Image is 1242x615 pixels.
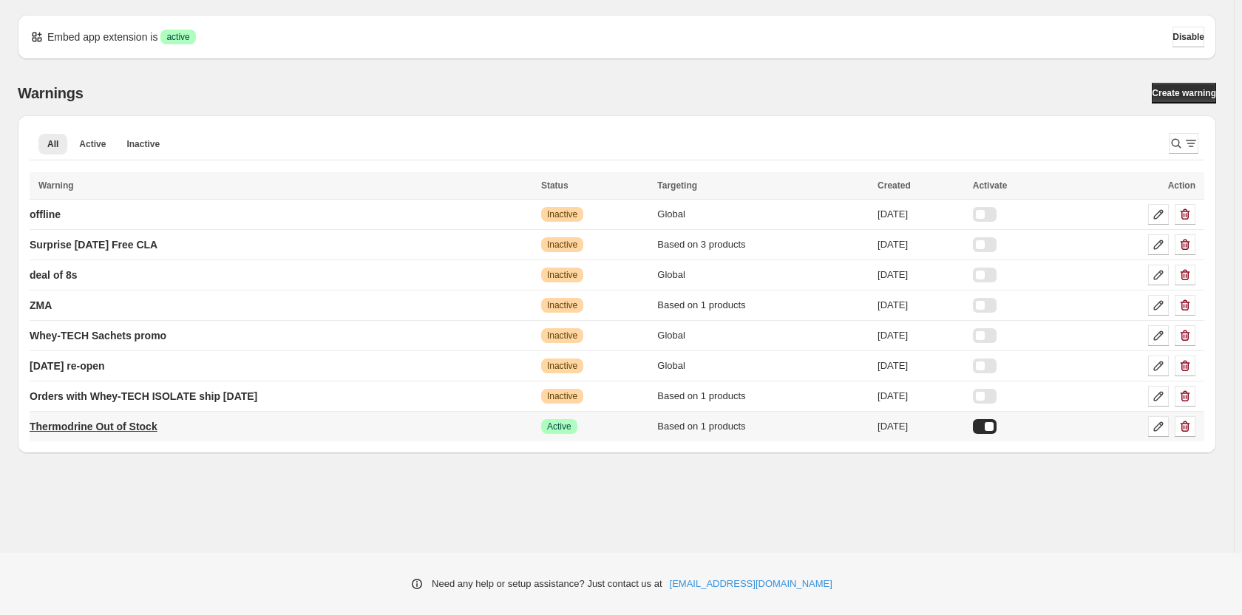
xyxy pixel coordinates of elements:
[547,299,577,311] span: Inactive
[547,360,577,372] span: Inactive
[878,419,964,434] div: [DATE]
[657,389,869,404] div: Based on 1 products
[547,269,577,281] span: Inactive
[126,138,160,150] span: Inactive
[1169,133,1198,154] button: Search and filter results
[878,359,964,373] div: [DATE]
[878,237,964,252] div: [DATE]
[547,390,577,402] span: Inactive
[47,30,157,44] p: Embed app extension is
[38,180,74,191] span: Warning
[541,180,569,191] span: Status
[547,421,571,432] span: Active
[657,237,869,252] div: Based on 3 products
[18,84,84,102] h2: Warnings
[878,389,964,404] div: [DATE]
[30,233,157,256] a: Surprise [DATE] Free CLA
[30,298,52,313] p: ZMA
[30,354,105,378] a: [DATE] re-open
[30,237,157,252] p: Surprise [DATE] Free CLA
[973,180,1008,191] span: Activate
[30,263,78,287] a: deal of 8s
[47,138,58,150] span: All
[657,359,869,373] div: Global
[657,207,869,222] div: Global
[657,328,869,343] div: Global
[657,180,697,191] span: Targeting
[166,31,189,43] span: active
[30,359,105,373] p: [DATE] re-open
[30,324,166,347] a: Whey-TECH Sachets promo
[30,293,52,317] a: ZMA
[1152,87,1216,99] span: Create warning
[878,328,964,343] div: [DATE]
[30,419,157,434] p: Thermodrine Out of Stock
[547,239,577,251] span: Inactive
[30,389,257,404] p: Orders with Whey-TECH ISOLATE ship [DATE]
[30,415,157,438] a: Thermodrine Out of Stock
[1173,27,1204,47] button: Disable
[878,180,911,191] span: Created
[30,328,166,343] p: Whey-TECH Sachets promo
[657,298,869,313] div: Based on 1 products
[1152,83,1216,103] a: Create warning
[1173,31,1204,43] span: Disable
[878,207,964,222] div: [DATE]
[547,330,577,342] span: Inactive
[878,298,964,313] div: [DATE]
[30,207,61,222] p: offline
[79,138,106,150] span: Active
[657,419,869,434] div: Based on 1 products
[1168,180,1195,191] span: Action
[30,384,257,408] a: Orders with Whey-TECH ISOLATE ship [DATE]
[878,268,964,282] div: [DATE]
[670,577,832,591] a: [EMAIL_ADDRESS][DOMAIN_NAME]
[30,268,78,282] p: deal of 8s
[547,208,577,220] span: Inactive
[657,268,869,282] div: Global
[30,203,61,226] a: offline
